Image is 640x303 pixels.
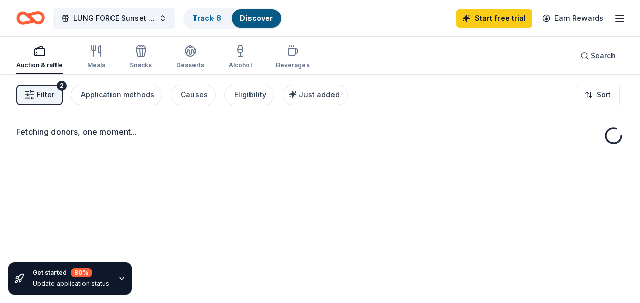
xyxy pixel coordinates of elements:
[183,8,282,29] button: Track· 8Discover
[536,9,609,28] a: Earn Rewards
[234,89,266,101] div: Eligibility
[71,268,92,277] div: 80 %
[176,61,204,69] div: Desserts
[171,85,216,105] button: Causes
[276,61,310,69] div: Beverages
[37,89,54,101] span: Filter
[16,61,63,69] div: Auction & raffle
[87,41,105,74] button: Meals
[16,125,624,138] div: Fetching donors, one moment...
[572,45,624,66] button: Search
[53,8,175,29] button: LUNG FORCE Sunset Soiree: Dancing with the Stars
[591,49,616,62] span: Search
[130,41,152,74] button: Snacks
[57,81,67,91] div: 2
[87,61,105,69] div: Meals
[299,90,340,99] span: Just added
[176,41,204,74] button: Desserts
[576,85,620,105] button: Sort
[224,85,274,105] button: Eligibility
[456,9,532,28] a: Start free trial
[192,14,221,22] a: Track· 8
[16,41,63,74] button: Auction & raffle
[229,61,252,69] div: Alcohol
[283,85,348,105] button: Just added
[16,85,63,105] button: Filter2
[130,61,152,69] div: Snacks
[229,41,252,74] button: Alcohol
[33,280,109,288] div: Update application status
[33,268,109,277] div: Get started
[181,89,208,101] div: Causes
[16,6,45,30] a: Home
[276,41,310,74] button: Beverages
[71,85,162,105] button: Application methods
[81,89,154,101] div: Application methods
[73,12,155,24] span: LUNG FORCE Sunset Soiree: Dancing with the Stars
[240,14,273,22] a: Discover
[597,89,611,101] span: Sort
